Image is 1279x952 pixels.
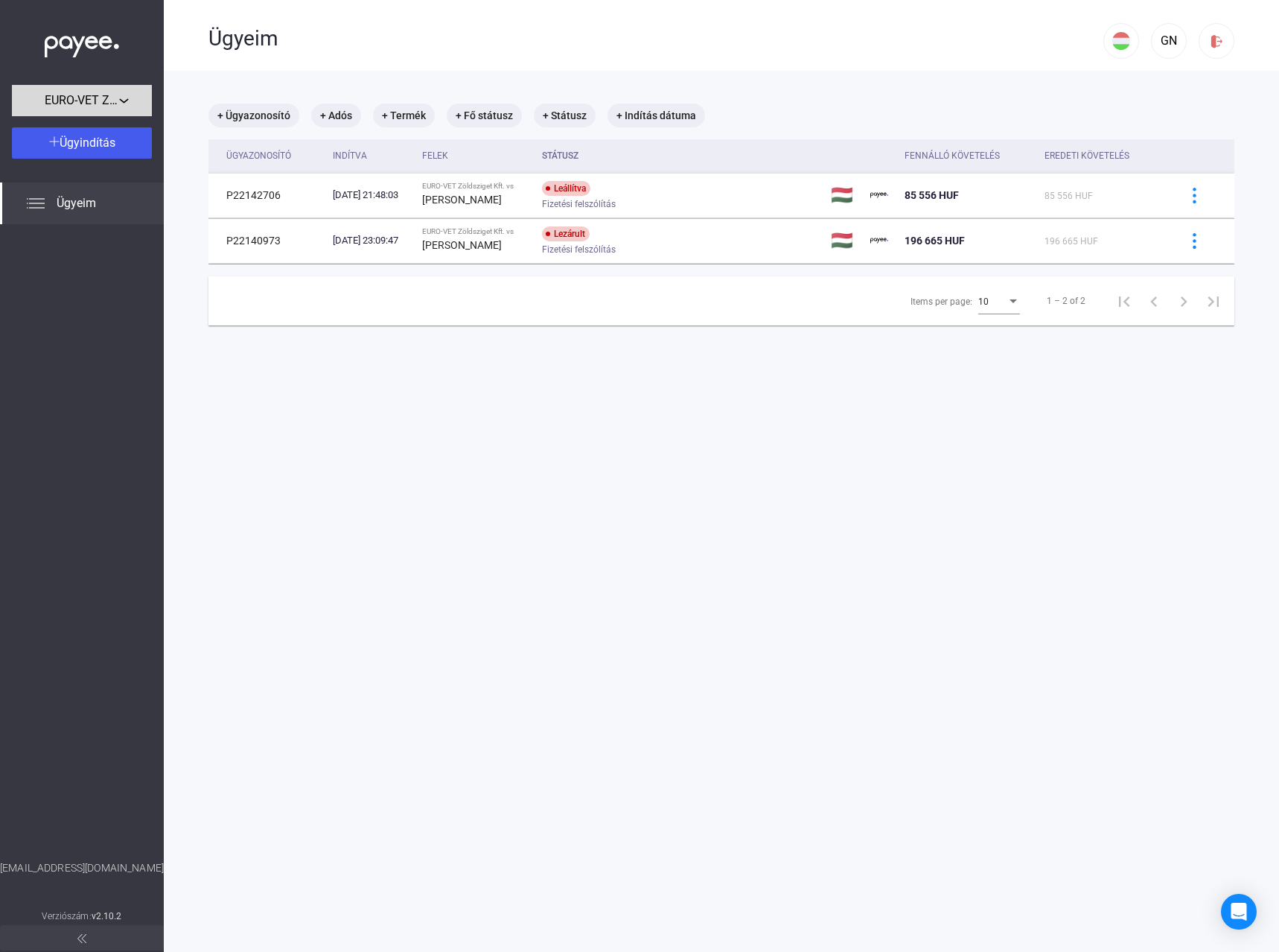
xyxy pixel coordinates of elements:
div: Ügyeim [208,26,1103,51]
img: white-payee-white-dot.svg [45,28,119,58]
img: arrow-double-left-grey.svg [77,934,86,943]
mat-select: Items per page: [978,292,1020,310]
div: Indítva [333,147,367,165]
button: Ügyindítás [12,127,152,159]
img: HU [1112,32,1130,50]
div: Ügyazonosító [226,147,291,165]
div: Eredeti követelés [1044,147,1160,165]
img: plus-white.svg [49,136,60,147]
span: Ügyeim [57,194,96,212]
td: P22142706 [208,173,327,218]
span: 85 556 HUF [1044,191,1093,201]
div: GN [1156,32,1181,50]
div: Ügyazonosító [226,147,321,165]
strong: [PERSON_NAME] [422,194,502,206]
span: 196 665 HUF [905,235,965,247]
img: payee-logo [870,186,888,204]
button: Last page [1199,286,1228,316]
div: Felek [422,147,530,165]
td: P22140973 [208,218,327,263]
td: 🇭🇺 [825,173,864,218]
div: Leállítva [542,181,590,196]
mat-chip: + Státusz [534,104,596,127]
div: [DATE] 21:48:03 [333,188,410,203]
div: Items per page: [910,293,972,311]
button: Next page [1169,286,1199,316]
div: Open Intercom Messenger [1221,894,1257,930]
img: more-blue [1187,188,1202,203]
span: 196 665 HUF [1044,236,1098,247]
mat-chip: + Adós [311,104,361,127]
img: logout-red [1209,34,1225,49]
td: 🇭🇺 [825,218,864,263]
img: more-blue [1187,233,1202,249]
div: Fennálló követelés [905,147,1000,165]
div: [DATE] 23:09:47 [333,233,410,248]
button: more-blue [1178,225,1210,256]
div: Lezárult [542,226,590,241]
div: 1 – 2 of 2 [1047,292,1085,310]
span: Ügyindítás [60,136,115,150]
span: Fizetési felszólítás [542,241,616,258]
mat-chip: + Indítás dátuma [607,104,705,127]
strong: v2.10.2 [92,911,122,921]
button: EURO-VET Zöldsziget Kft. [12,85,152,116]
img: list.svg [27,194,45,212]
mat-chip: + Ügyazonosító [208,104,299,127]
button: First page [1109,286,1139,316]
button: HU [1103,23,1139,59]
span: 85 556 HUF [905,189,959,201]
div: Felek [422,147,448,165]
span: Fizetési felszólítás [542,195,616,213]
button: more-blue [1178,180,1210,211]
img: payee-logo [870,232,888,250]
span: EURO-VET Zöldsziget Kft. [45,92,119,110]
button: GN [1151,23,1187,59]
div: EURO-VET Zöldsziget Kft. vs [422,182,530,191]
div: Fennálló követelés [905,147,1033,165]
button: logout-red [1199,23,1234,59]
div: Indítva [333,147,410,165]
strong: [PERSON_NAME] [422,239,502,251]
span: 10 [978,296,989,307]
th: Státusz [536,139,825,173]
div: Eredeti követelés [1044,147,1129,165]
mat-chip: + Fő státusz [447,104,522,127]
mat-chip: + Termék [373,104,435,127]
button: Previous page [1139,286,1169,316]
div: EURO-VET Zöldsziget Kft. vs [422,227,530,236]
